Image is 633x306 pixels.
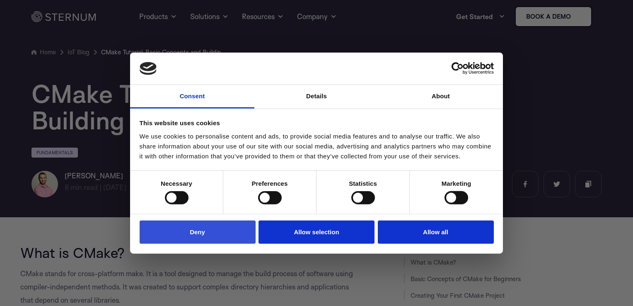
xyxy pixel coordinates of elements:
strong: Preferences [252,180,288,187]
a: Details [254,85,379,109]
button: Deny [140,220,256,244]
img: logo [140,62,157,75]
button: Allow selection [259,220,374,244]
strong: Marketing [442,180,471,187]
div: We use cookies to personalise content and ads, to provide social media features and to analyse ou... [140,131,494,161]
strong: Statistics [349,180,377,187]
a: Usercentrics Cookiebot - opens in a new window [421,62,494,75]
div: This website uses cookies [140,118,494,128]
button: Allow all [378,220,494,244]
a: Consent [130,85,254,109]
iframe: Popup CTA [154,43,479,263]
strong: Necessary [161,180,192,187]
a: About [379,85,503,109]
